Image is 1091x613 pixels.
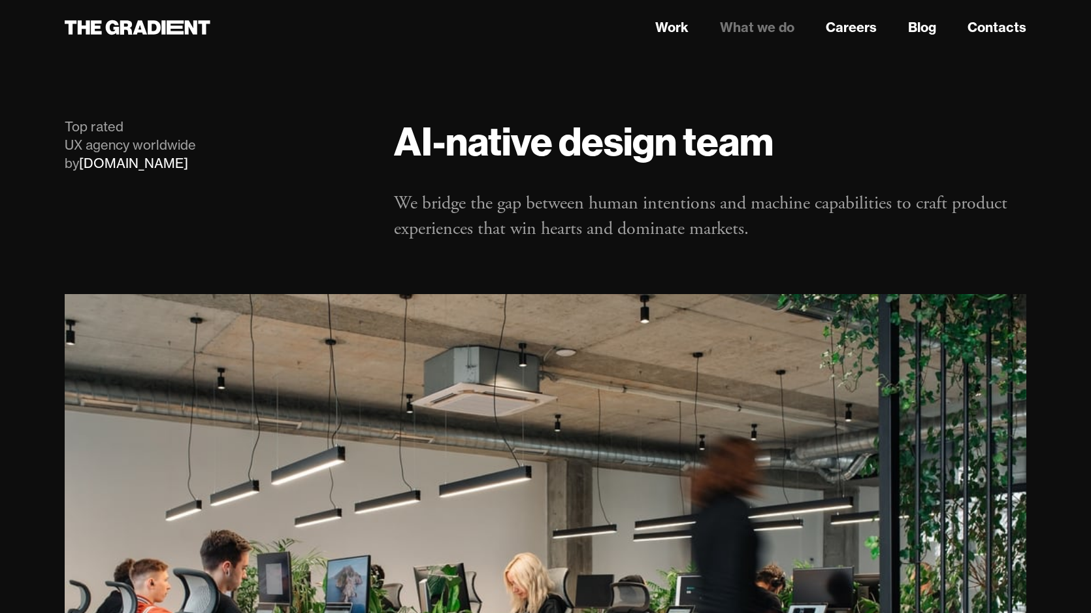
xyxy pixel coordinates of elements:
p: We bridge the gap between human intentions and machine capabilities to craft product experiences ... [394,191,1026,242]
a: What we do [720,18,794,37]
a: Contacts [968,18,1026,37]
a: [DOMAIN_NAME] [79,155,188,171]
h1: AI-native design team [394,118,1026,165]
a: Careers [826,18,877,37]
a: Work [655,18,689,37]
div: Top rated UX agency worldwide by [65,118,368,173]
a: Blog [908,18,936,37]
